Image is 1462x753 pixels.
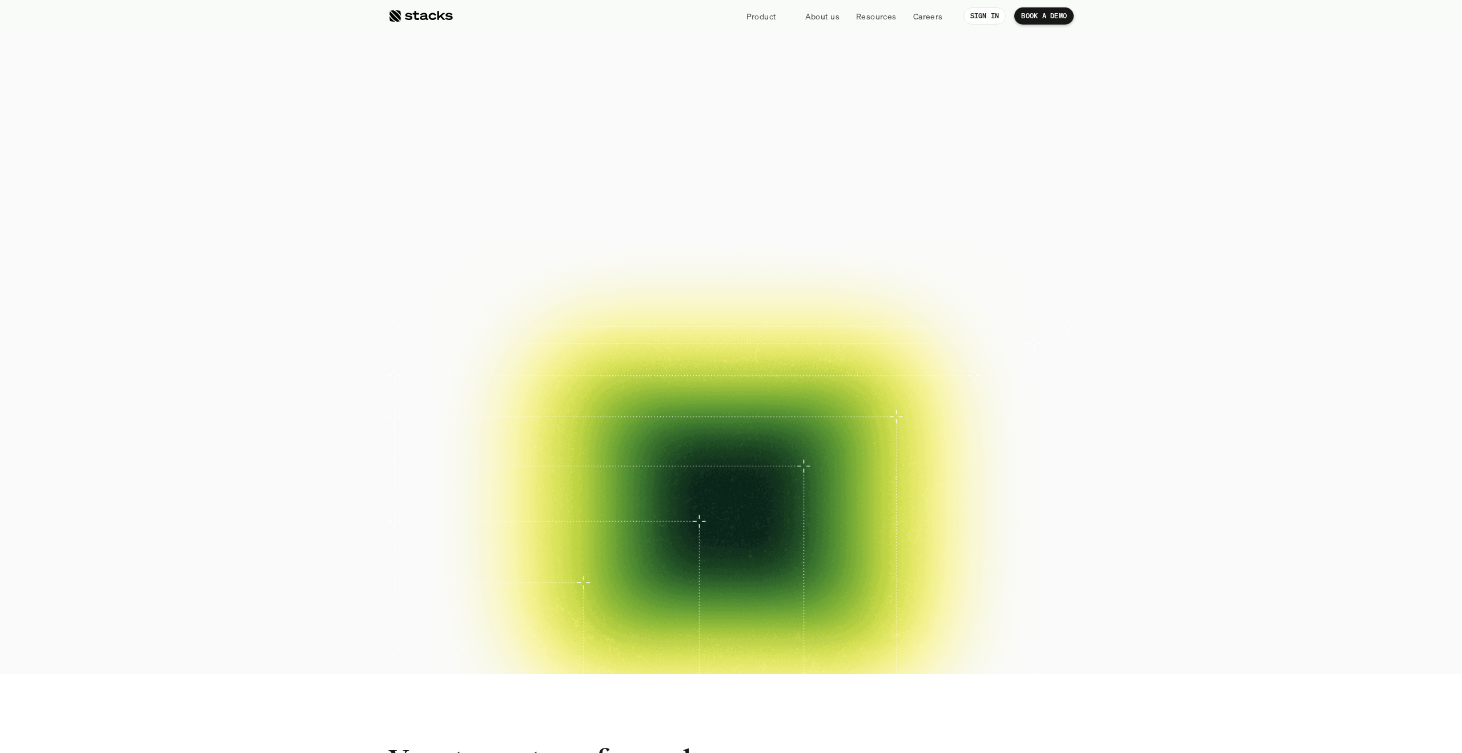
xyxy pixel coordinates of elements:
[722,243,845,270] a: EXPLORE PRODUCT
[525,85,612,134] span: The
[637,249,698,264] p: BOOK A DEMO
[741,249,825,264] p: EXPLORE PRODUCT
[963,7,1006,25] a: SIGN IN
[596,134,866,183] span: Reimagined.
[621,85,808,134] span: financial
[805,10,840,22] p: About us
[596,195,867,229] p: Close your books faster, smarter, and risk-free with Stacks, the AI tool for accounting teams.
[798,6,846,26] a: About us
[906,6,950,26] a: Careers
[970,12,999,20] p: SIGN IN
[849,6,903,26] a: Resources
[856,10,897,22] p: Resources
[746,10,777,22] p: Product
[617,243,717,270] a: BOOK A DEMO
[817,85,937,134] span: close.
[1014,7,1074,25] a: BOOK A DEMO
[1021,12,1067,20] p: BOOK A DEMO
[913,10,943,22] p: Careers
